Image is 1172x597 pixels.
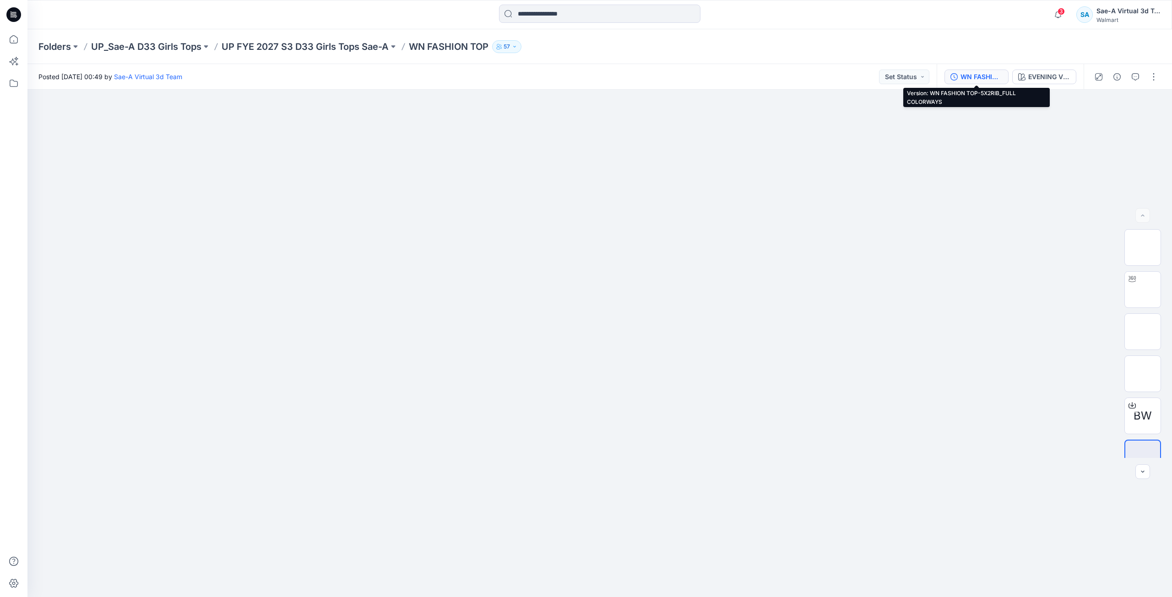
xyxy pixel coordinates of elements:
[504,42,510,52] p: 57
[1096,5,1161,16] div: Sae-A Virtual 3d Team
[114,73,182,81] a: Sae-A Virtual 3d Team
[1134,408,1152,424] span: BW
[1028,72,1070,82] div: EVENING VIOLET
[960,72,1003,82] div: WN FASHION TOP-5X2RIB_FULL COLORWAYS
[222,40,389,53] a: UP FYE 2027 S3 D33 Girls Tops Sae-A
[38,72,182,81] span: Posted [DATE] 00:49 by
[492,40,521,53] button: 57
[1012,70,1076,84] button: EVENING VIOLET
[1096,16,1161,23] div: Walmart
[1110,70,1124,84] button: Details
[38,40,71,53] a: Folders
[91,40,201,53] a: UP_Sae-A D33 Girls Tops
[1058,8,1065,15] span: 3
[409,40,488,53] p: WN FASHION TOP
[1076,6,1093,23] div: SA
[944,70,1009,84] button: WN FASHION TOP-5X2RIB_FULL COLORWAYS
